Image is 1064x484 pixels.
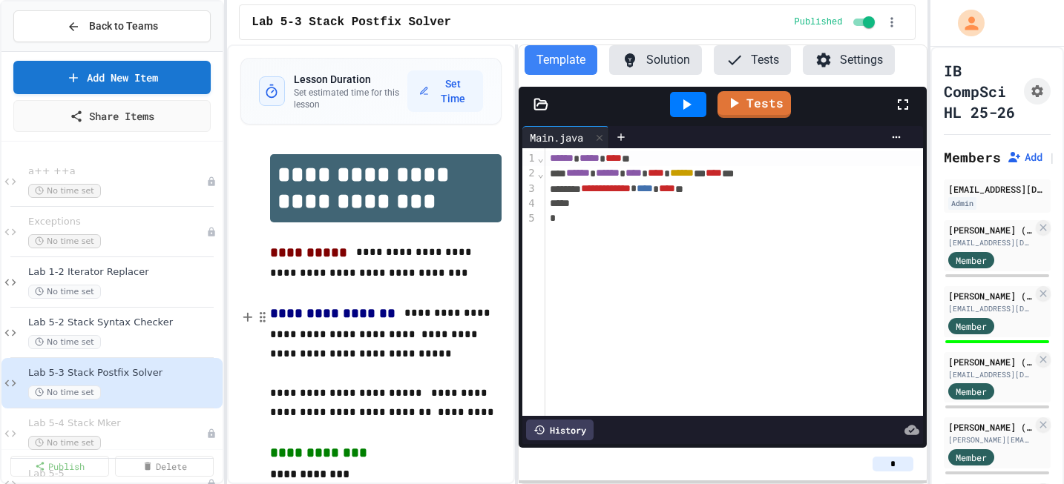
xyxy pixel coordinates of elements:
button: Back to Teams [13,10,211,42]
span: Lab 5-2 Stack Syntax Checker [28,316,220,329]
div: [EMAIL_ADDRESS][DOMAIN_NAME] [948,182,1046,196]
span: Member [956,319,987,333]
div: Main.java [522,130,591,145]
div: [PERSON_NAME] (Student) [948,223,1033,236]
div: [PERSON_NAME][EMAIL_ADDRESS][DOMAIN_NAME] [948,434,1033,445]
div: 2 [522,166,537,181]
button: Template [525,45,597,75]
span: Fold line [537,152,545,164]
div: [PERSON_NAME] (Student) [948,355,1033,368]
button: Tests [714,45,791,75]
a: Share Items [13,100,211,132]
button: Settings [803,45,895,75]
span: No time set [28,285,101,299]
div: 5 [522,211,537,226]
button: Solution [609,45,702,75]
div: Admin [948,197,976,210]
div: [PERSON_NAME] (Student) [948,289,1033,302]
a: Publish [10,456,109,477]
button: Assignment Settings [1024,78,1051,105]
div: [EMAIL_ADDRESS][DOMAIN_NAME] [948,303,1033,314]
a: Add New Item [13,61,211,94]
span: | [1048,148,1056,166]
span: No time set [28,335,101,349]
span: No time set [28,184,101,198]
div: Unpublished [206,227,217,237]
span: Published [795,16,843,28]
div: 4 [522,196,537,211]
span: Member [956,253,987,267]
span: Lab 5-4 Stack Mker [28,417,206,430]
span: No time set [28,234,101,248]
button: Set Time [407,70,483,112]
a: Delete [115,456,214,477]
iframe: chat widget [941,360,1049,423]
span: Back to Teams [89,19,158,34]
span: Member [956,451,987,464]
a: Tests [717,91,791,118]
iframe: chat widget [1002,425,1049,469]
div: [PERSON_NAME] (Student) [948,420,1033,434]
div: 1 [522,151,537,166]
h1: IB CompSci HL 25-26 [944,60,1018,122]
button: Add [1007,150,1042,165]
div: My Account [942,6,988,40]
span: No time set [28,436,101,450]
span: Lab 5-3 Stack Postfix Solver [28,367,220,379]
span: Exceptions [28,216,206,228]
h3: Lesson Duration [294,72,407,87]
div: [EMAIL_ADDRESS][DOMAIN_NAME] [948,237,1033,248]
span: Lab 5-3 Stack Postfix Solver [252,13,451,31]
div: History [526,420,594,440]
span: Lab 1-2 Iterator Replacer [28,266,220,279]
h2: Members [944,147,1001,168]
div: Unpublished [206,428,217,439]
div: Content is published and visible to students [795,13,879,31]
div: Unpublished [206,176,217,187]
span: No time set [28,385,101,400]
p: Set estimated time for this lesson [294,87,407,110]
span: Fold line [537,168,545,179]
div: 3 [522,182,537,196]
span: a++ ++a [28,165,206,178]
div: Main.java [522,126,609,148]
